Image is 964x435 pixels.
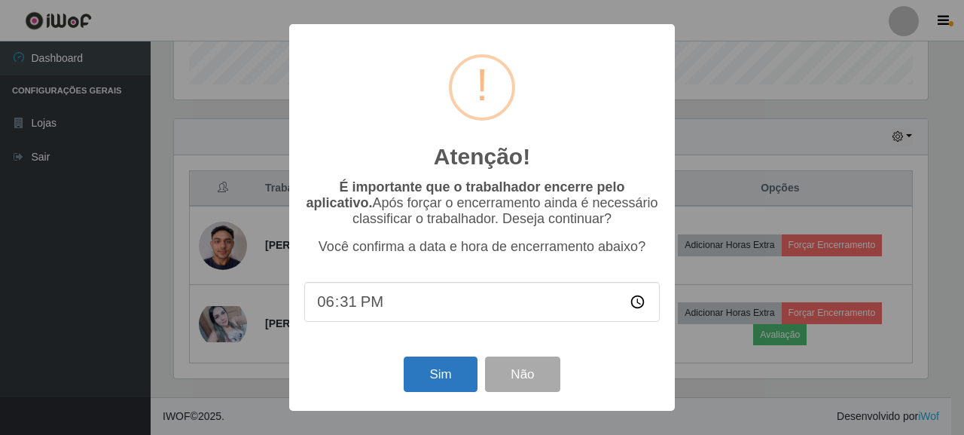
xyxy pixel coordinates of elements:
[485,357,560,392] button: Não
[434,143,530,170] h2: Atenção!
[306,179,624,210] b: É importante que o trabalhador encerre pelo aplicativo.
[404,357,477,392] button: Sim
[304,239,660,255] p: Você confirma a data e hora de encerramento abaixo?
[304,179,660,227] p: Após forçar o encerramento ainda é necessário classificar o trabalhador. Deseja continuar?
